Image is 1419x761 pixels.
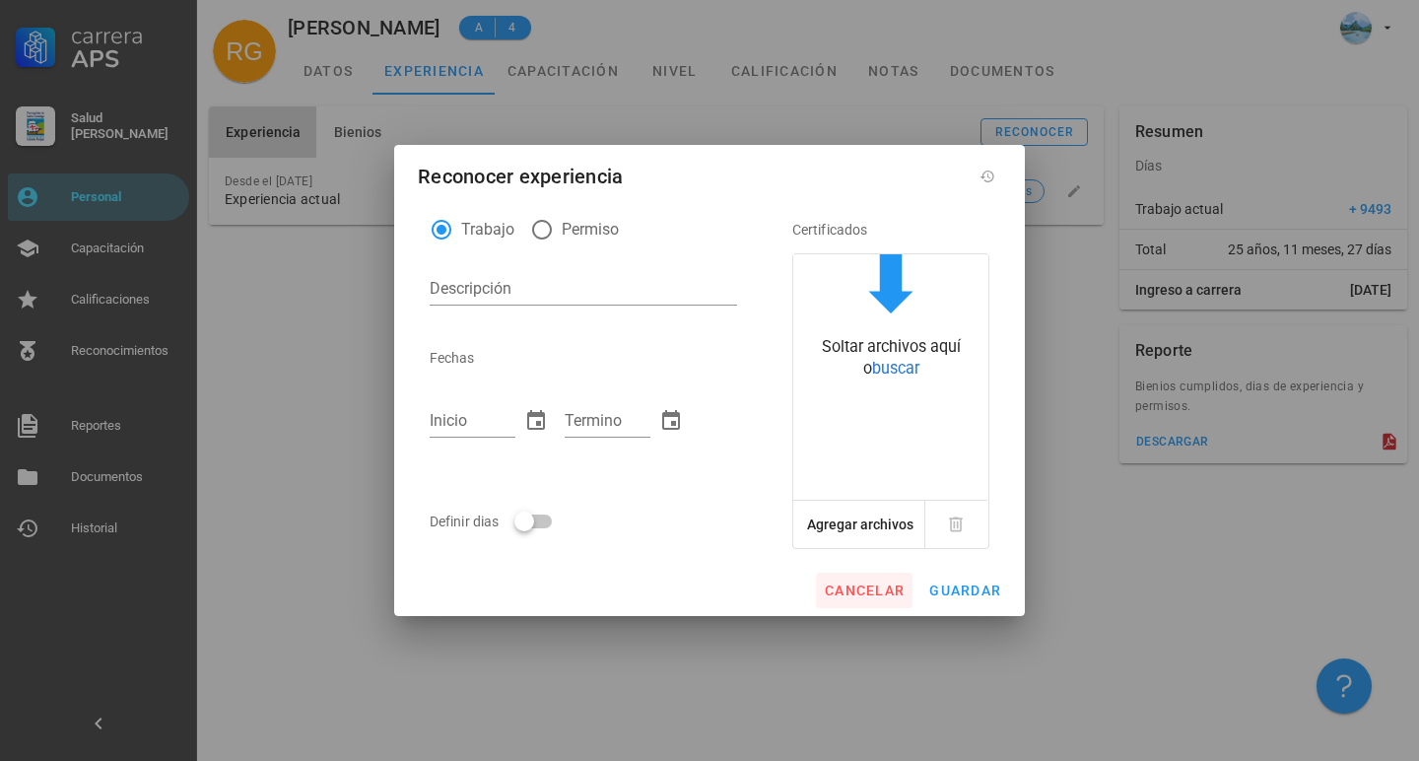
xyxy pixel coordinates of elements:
button: guardar [920,573,1009,608]
button: cancelar [816,573,912,608]
label: Trabajo [461,220,514,240]
span: cancelar [824,583,905,598]
span: buscar [872,359,919,378]
button: Agregar archivos [802,501,918,548]
label: Permiso [562,220,619,240]
div: Reconocer experiencia [418,161,623,192]
button: Soltar archivos aquí obuscar [793,254,988,385]
div: Definir dias [430,498,575,545]
span: guardar [928,583,1001,598]
div: Soltar archivos aquí o [793,336,988,380]
div: Certificados [792,206,989,253]
button: Agregar archivos [793,501,925,548]
div: Fechas [430,334,737,381]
